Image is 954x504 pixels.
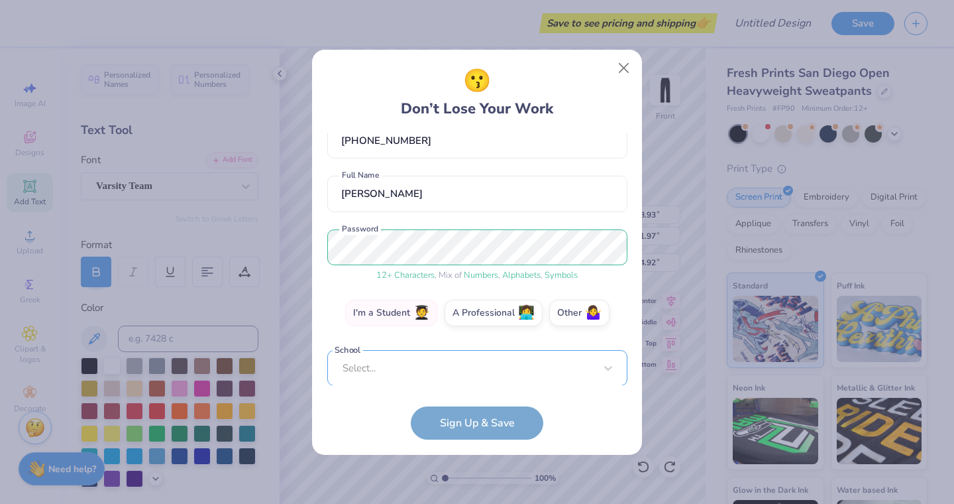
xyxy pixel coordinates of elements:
span: Symbols [545,269,578,281]
span: 12 + Characters [376,269,435,281]
label: I'm a Student [345,300,438,326]
div: , Mix of , , [327,269,627,283]
span: Numbers [464,269,498,281]
label: A Professional [445,300,543,326]
span: 🤷‍♀️ [585,305,602,320]
span: 😗 [463,64,491,98]
span: 🧑‍🎓 [413,305,430,320]
span: 👩‍💻 [518,305,535,320]
label: Other [549,300,609,326]
div: Don’t Lose Your Work [401,64,553,120]
label: School [333,344,363,356]
span: Alphabets [502,269,541,281]
button: Close [611,55,637,80]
